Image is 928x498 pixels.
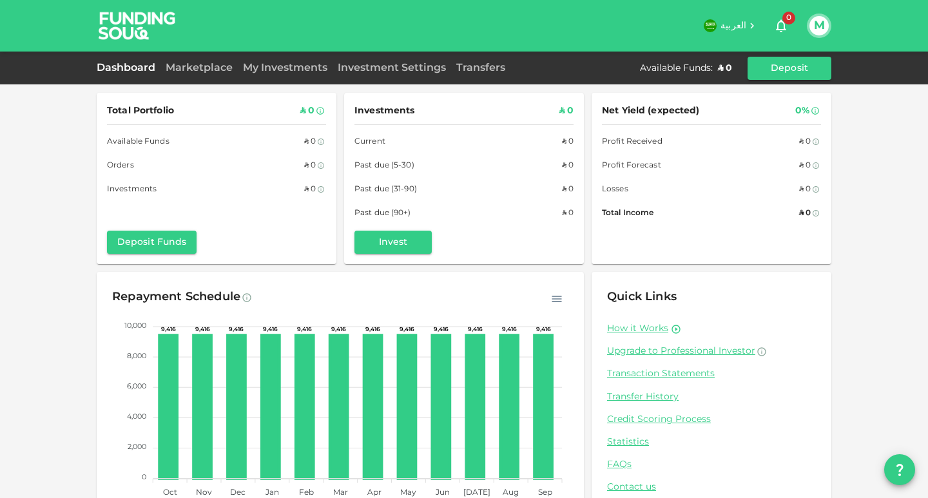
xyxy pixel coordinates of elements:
a: My Investments [238,63,333,73]
tspan: Apr [367,489,382,497]
a: Upgrade to Professional Investor [607,345,816,358]
tspan: 10,000 [124,323,146,329]
a: FAQs [607,459,816,471]
span: Investments [107,183,157,196]
span: Current [354,135,385,149]
tspan: 2,000 [128,444,146,450]
button: question [884,454,915,485]
tspan: 6,000 [127,383,146,390]
tspan: Mar [333,489,348,497]
tspan: Dec [230,489,246,497]
span: Profit Forecast [602,159,661,173]
div: ʢ 0 [562,135,574,149]
span: Available Funds [107,135,169,149]
span: Losses [602,183,628,196]
div: 0% [795,103,809,119]
tspan: [DATE] [463,489,490,497]
a: Marketplace [160,63,238,73]
a: Transfer History [607,391,816,403]
div: ʢ 0 [559,103,574,119]
tspan: 0 [142,474,146,481]
span: العربية [720,21,746,30]
span: Profit Received [602,135,662,149]
span: Investments [354,103,414,119]
a: Statistics [607,436,816,448]
a: How it Works [607,323,668,335]
div: ʢ 0 [718,62,732,75]
a: Contact us [607,481,816,493]
span: Orders [107,159,134,173]
a: Dashboard [97,63,160,73]
tspan: Aug [503,489,519,497]
div: ʢ 0 [562,159,574,173]
div: Repayment Schedule [112,287,240,308]
button: Deposit Funds [107,231,197,254]
span: Quick Links [607,291,677,303]
tspan: Oct [163,489,177,497]
span: Past due (5-30) [354,159,414,173]
a: Transfers [451,63,510,73]
div: ʢ 0 [799,159,811,173]
button: Deposit [748,57,831,80]
tspan: May [400,489,416,497]
tspan: Jun [435,489,450,497]
tspan: 8,000 [127,353,146,359]
div: ʢ 0 [562,207,574,220]
a: Transaction Statements [607,368,816,380]
span: 0 [782,12,795,24]
button: Invest [354,231,432,254]
span: Net Yield (expected) [602,103,700,119]
div: ʢ 0 [562,183,574,196]
span: Past due (31-90) [354,183,417,196]
tspan: Nov [196,489,212,497]
div: ʢ 0 [304,135,316,149]
div: Available Funds : [640,62,713,75]
button: 0 [768,13,794,39]
div: ʢ 0 [799,183,811,196]
span: Total Portfolio [107,103,174,119]
a: Credit Scoring Process [607,414,816,426]
div: ʢ 0 [300,103,314,119]
div: ʢ 0 [799,135,811,149]
span: Upgrade to Professional Investor [607,347,755,356]
span: Total Income [602,207,653,220]
div: ʢ 0 [304,183,316,196]
tspan: Feb [299,489,314,497]
img: flag-sa.b9a346574cdc8950dd34b50780441f57.svg [704,19,717,32]
div: ʢ 0 [304,159,316,173]
div: ʢ 0 [799,207,811,220]
a: Investment Settings [333,63,451,73]
tspan: 4,000 [127,414,146,420]
tspan: Sep [538,489,552,497]
tspan: Jan [265,489,279,497]
span: Past due (90+) [354,207,411,220]
button: M [809,16,829,35]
